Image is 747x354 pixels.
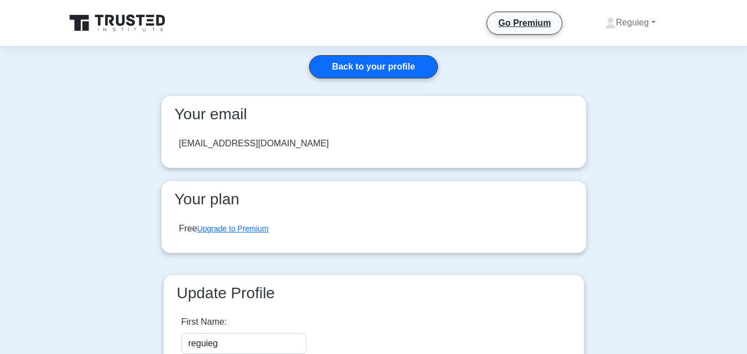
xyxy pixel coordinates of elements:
[173,284,575,303] h3: Update Profile
[197,224,268,233] a: Upgrade to Premium
[179,137,329,150] div: [EMAIL_ADDRESS][DOMAIN_NAME]
[170,190,577,209] h3: Your plan
[181,315,227,329] label: First Name:
[179,222,269,235] div: Free
[578,12,682,34] a: Reguieg
[309,55,437,78] a: Back to your profile
[170,105,577,124] h3: Your email
[492,16,557,30] a: Go Premium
